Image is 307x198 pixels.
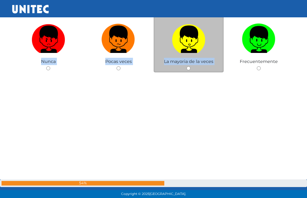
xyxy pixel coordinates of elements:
[242,21,275,53] img: Frecuentemente
[12,5,49,13] img: UNITEC
[105,59,132,64] span: Pocas veces
[240,59,278,64] span: Frecuentemente
[149,192,186,196] span: [GEOGRAPHIC_DATA].
[102,21,135,53] img: Pocas veces
[41,59,56,64] span: Nunca
[164,59,213,64] span: La mayoria de la veces
[32,21,65,53] img: Nunca
[2,181,164,186] div: 54%
[172,21,205,53] img: La mayoria de la veces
